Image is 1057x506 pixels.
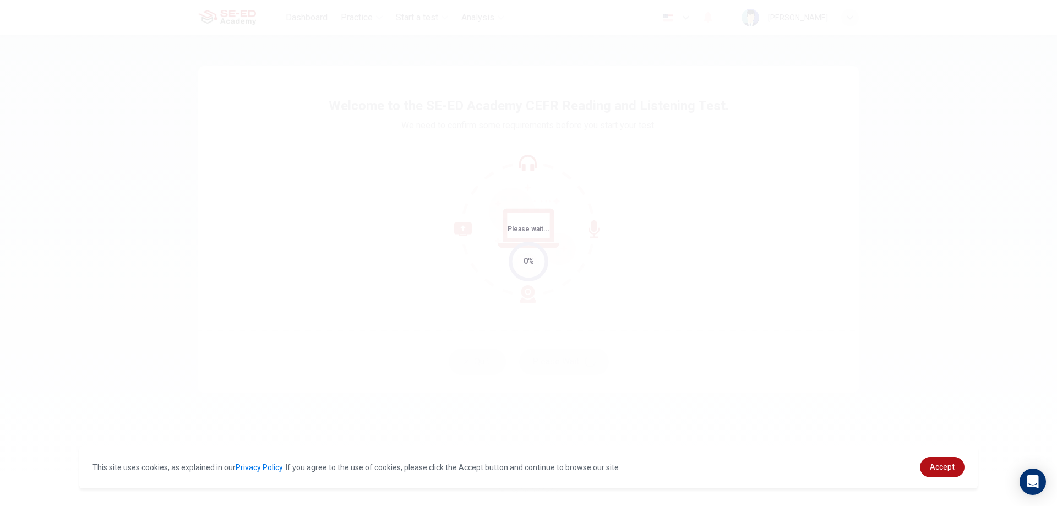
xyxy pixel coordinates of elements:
[920,457,965,477] a: dismiss cookie message
[1020,469,1046,495] div: Open Intercom Messenger
[79,446,978,488] div: cookieconsent
[524,255,534,268] div: 0%
[236,463,282,472] a: Privacy Policy
[508,225,550,233] span: Please wait...
[92,463,620,472] span: This site uses cookies, as explained in our . If you agree to the use of cookies, please click th...
[930,463,955,471] span: Accept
